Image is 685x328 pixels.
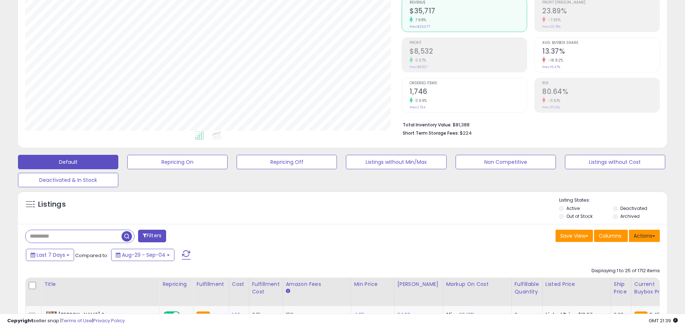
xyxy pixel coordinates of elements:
[410,41,527,45] span: Profit
[592,268,660,274] div: Displaying 1 to 25 of 1712 items
[61,317,92,324] a: Terms of Use
[542,24,561,29] small: Prev: 25.78%
[443,278,511,306] th: The percentage added to the cost of goods (COGS) that forms the calculator for Min & Max prices.
[232,280,246,288] div: Cost
[620,213,640,219] label: Archived
[127,155,228,169] button: Repricing On
[413,98,427,103] small: 0.69%
[252,280,280,296] div: Fulfillment Cost
[18,155,118,169] button: Default
[196,280,225,288] div: Fulfillment
[446,280,508,288] div: Markup on Cost
[614,280,628,296] div: Ship Price
[542,105,560,109] small: Prev: 91.13%
[649,317,678,324] span: 2025-09-12 21:39 GMT
[542,87,659,97] h2: 80.64%
[37,251,65,259] span: Last 7 Days
[542,47,659,57] h2: 13.37%
[138,230,166,242] button: Filters
[163,280,190,288] div: Repricing
[545,98,561,103] small: -11.51%
[410,7,527,17] h2: $35,717
[413,58,426,63] small: 0.07%
[629,230,660,242] button: Actions
[542,81,659,85] span: ROI
[456,155,556,169] button: Non Competitive
[7,317,33,324] strong: Copyright
[410,24,430,29] small: Prev: $33,077
[542,41,659,45] span: Avg. Buybox Share
[556,230,593,242] button: Save View
[545,58,563,63] small: -18.82%
[545,17,561,23] small: -7.33%
[410,65,428,69] small: Prev: $8,527
[594,230,628,242] button: Columns
[38,199,66,210] h5: Listings
[44,280,156,288] div: Title
[410,47,527,57] h2: $8,532
[346,155,446,169] button: Listings without Min/Max
[565,155,665,169] button: Listings without Cost
[26,249,74,261] button: Last 7 Days
[111,249,174,261] button: Aug-29 - Sep-04
[93,317,125,324] a: Privacy Policy
[237,155,337,169] button: Repricing Off
[286,280,348,288] div: Amazon Fees
[559,197,667,204] p: Listing States:
[413,17,426,23] small: 7.98%
[410,87,527,97] h2: 1,746
[515,280,539,296] div: Fulfillable Quantity
[542,7,659,17] h2: 23.89%
[286,288,290,295] small: Amazon Fees.
[403,120,654,129] li: $81,388
[566,205,580,211] label: Active
[403,122,452,128] b: Total Inventory Value:
[542,65,560,69] small: Prev: 16.47%
[354,280,391,288] div: Min Price
[122,251,165,259] span: Aug-29 - Sep-04
[410,1,527,5] span: Revenue
[566,213,593,219] label: Out of Stock
[634,280,671,296] div: Current Buybox Price
[7,318,125,324] div: seller snap | |
[410,81,527,85] span: Ordered Items
[542,1,659,5] span: Profit [PERSON_NAME]
[545,280,608,288] div: Listed Price
[397,280,440,288] div: [PERSON_NAME]
[75,252,108,259] span: Compared to:
[18,173,118,187] button: Deactivated & In Stock
[460,130,472,136] span: $224
[599,232,621,239] span: Columns
[620,205,647,211] label: Deactivated
[403,130,459,136] b: Short Term Storage Fees:
[410,105,425,109] small: Prev: 1,734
